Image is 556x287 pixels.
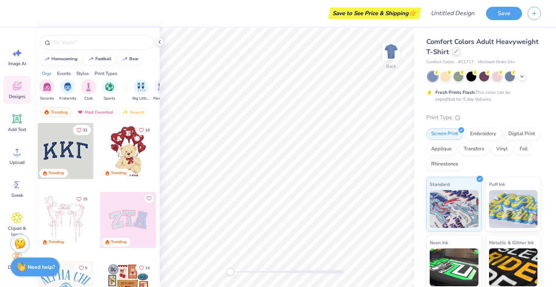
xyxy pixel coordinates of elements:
img: trending.gif [43,109,50,115]
span: # C1717 [458,59,474,66]
span: Club [84,96,93,101]
img: most_fav.gif [77,109,83,115]
input: Try "Alpha" [52,39,149,46]
img: trend_line.gif [44,57,50,61]
div: football [95,57,112,61]
button: homecoming [40,53,81,65]
img: Sorority Image [43,83,51,91]
img: Big Little Reveal Image [137,83,145,91]
span: Parent's Weekend [153,96,171,101]
div: Trending [48,239,64,245]
div: Most Favorited [74,108,116,117]
span: Greek [11,192,23,198]
span: 5 [85,266,87,270]
img: Metallic & Glitter Ink [489,248,538,286]
strong: Need help? [28,264,55,271]
button: Like [135,125,153,135]
span: Upload [9,159,25,165]
span: Image AI [8,61,26,67]
div: Save to See Price & Shipping [330,8,419,19]
img: Neon Ink [430,248,478,286]
img: Fraternity Image [64,83,72,91]
img: newest.gif [122,109,128,115]
button: Like [144,194,154,203]
span: Decorate [8,264,26,270]
div: Vinyl [491,143,513,155]
div: Embroidery [465,128,501,140]
strong: Fresh Prints Flash: [435,89,475,95]
span: Add Text [8,126,26,133]
button: Like [135,263,153,273]
div: filter for Sports [102,79,117,101]
span: 👉 [408,8,417,17]
div: Styles [76,70,89,77]
img: trend_line.gif [88,57,94,61]
div: Foil [515,143,533,155]
span: Big Little Reveal [132,96,150,101]
div: Back [386,63,396,70]
span: Clipart & logos [5,225,30,237]
span: Comfort Colors Adult Heavyweight T-Shirt [426,37,539,56]
div: homecoming [51,57,78,61]
button: filter button [81,79,96,101]
div: Trending [111,239,126,245]
span: Puff Ink [489,180,505,188]
button: filter button [132,79,150,101]
span: Designs [9,94,25,100]
div: bear [129,57,138,61]
div: Orgs [42,70,51,77]
div: Events [57,70,71,77]
button: filter button [102,79,117,101]
button: filter button [39,79,54,101]
button: Like [73,194,91,204]
button: Like [73,125,91,135]
div: Accessibility label [227,268,234,276]
img: Standard [430,190,478,228]
div: filter for Club [81,79,96,101]
div: This color can be expedited for 5 day delivery. [435,89,528,103]
span: Fraternity [59,96,76,101]
span: Minimum Order: 24 + [478,59,516,66]
span: 15 [83,197,87,201]
span: Sports [104,96,115,101]
button: filter button [153,79,171,101]
button: filter button [59,79,76,101]
img: trend_line.gif [122,57,128,61]
div: Applique [426,143,457,155]
span: Neon Ink [430,239,448,246]
span: 10 [145,128,150,132]
button: Like [75,263,91,273]
span: Comfort Colors [426,59,454,66]
div: Screen Print [426,128,463,140]
img: Puff Ink [489,190,538,228]
button: bear [118,53,142,65]
div: Print Type [426,113,541,122]
span: 14 [145,266,150,270]
input: Untitled Design [425,6,480,21]
div: Rhinestones [426,159,463,170]
span: Metallic & Glitter Ink [489,239,534,246]
div: filter for Fraternity [59,79,76,101]
div: filter for Big Little Reveal [132,79,150,101]
span: Standard [430,180,450,188]
div: Transfers [459,143,489,155]
div: Trending [111,170,126,176]
button: Save [486,7,522,20]
img: Club Image [84,83,93,91]
div: Trending [40,108,71,117]
img: Back [384,44,399,59]
img: Sports Image [105,83,114,91]
div: filter for Parent's Weekend [153,79,171,101]
div: Trending [48,170,64,176]
button: football [84,53,115,65]
img: Parent's Weekend Image [158,83,166,91]
div: filter for Sorority [39,79,54,101]
span: Sorority [40,96,54,101]
div: Newest [119,108,148,117]
div: Print Types [95,70,117,77]
span: 33 [83,128,87,132]
div: Digital Print [503,128,540,140]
